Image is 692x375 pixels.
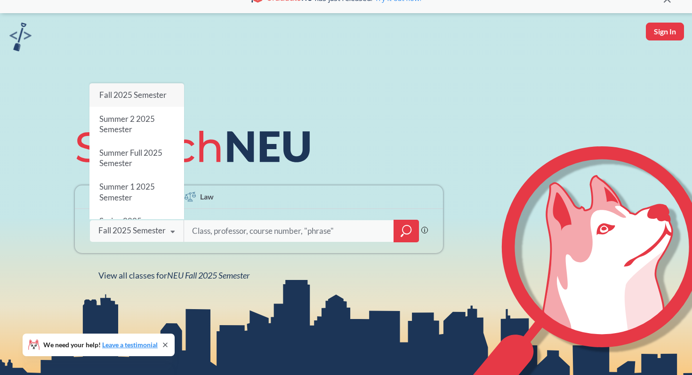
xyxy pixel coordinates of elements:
span: Summer Full 2025 Semester [99,148,162,168]
a: sandbox logo [9,23,32,54]
span: Spring 2025 Semester [99,216,142,236]
input: Class, professor, course number, "phrase" [191,221,387,241]
span: View all classes for [98,270,249,280]
a: Leave a testimonial [102,341,158,349]
span: Summer 1 2025 Semester [99,182,155,202]
span: Summer 2 2025 Semester [99,113,155,134]
img: sandbox logo [9,23,32,51]
div: magnifying glass [394,220,419,242]
span: Law [200,191,214,202]
svg: magnifying glass [401,224,412,238]
span: NEU Fall 2025 Semester [167,270,249,280]
span: Fall 2025 Semester [99,90,167,100]
span: We need your help! [43,342,158,348]
div: Fall 2025 Semester [98,225,166,236]
button: Sign In [646,23,684,40]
